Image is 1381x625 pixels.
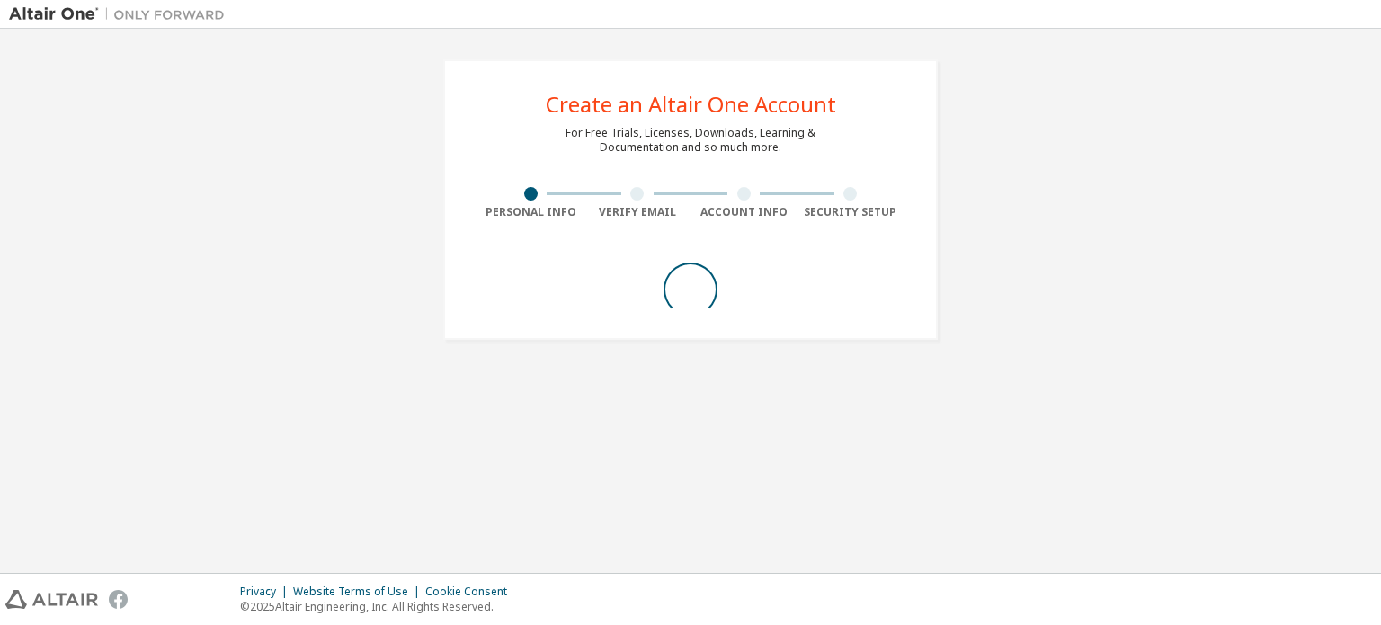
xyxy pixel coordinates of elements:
p: © 2025 Altair Engineering, Inc. All Rights Reserved. [240,599,518,614]
img: facebook.svg [109,590,128,609]
div: Security Setup [797,205,904,219]
div: Personal Info [477,205,584,219]
img: altair_logo.svg [5,590,98,609]
div: Cookie Consent [425,585,518,599]
div: Create an Altair One Account [546,94,836,115]
div: Account Info [690,205,797,219]
img: Altair One [9,5,234,23]
div: For Free Trials, Licenses, Downloads, Learning & Documentation and so much more. [566,126,815,155]
div: Privacy [240,585,293,599]
div: Website Terms of Use [293,585,425,599]
div: Verify Email [584,205,691,219]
